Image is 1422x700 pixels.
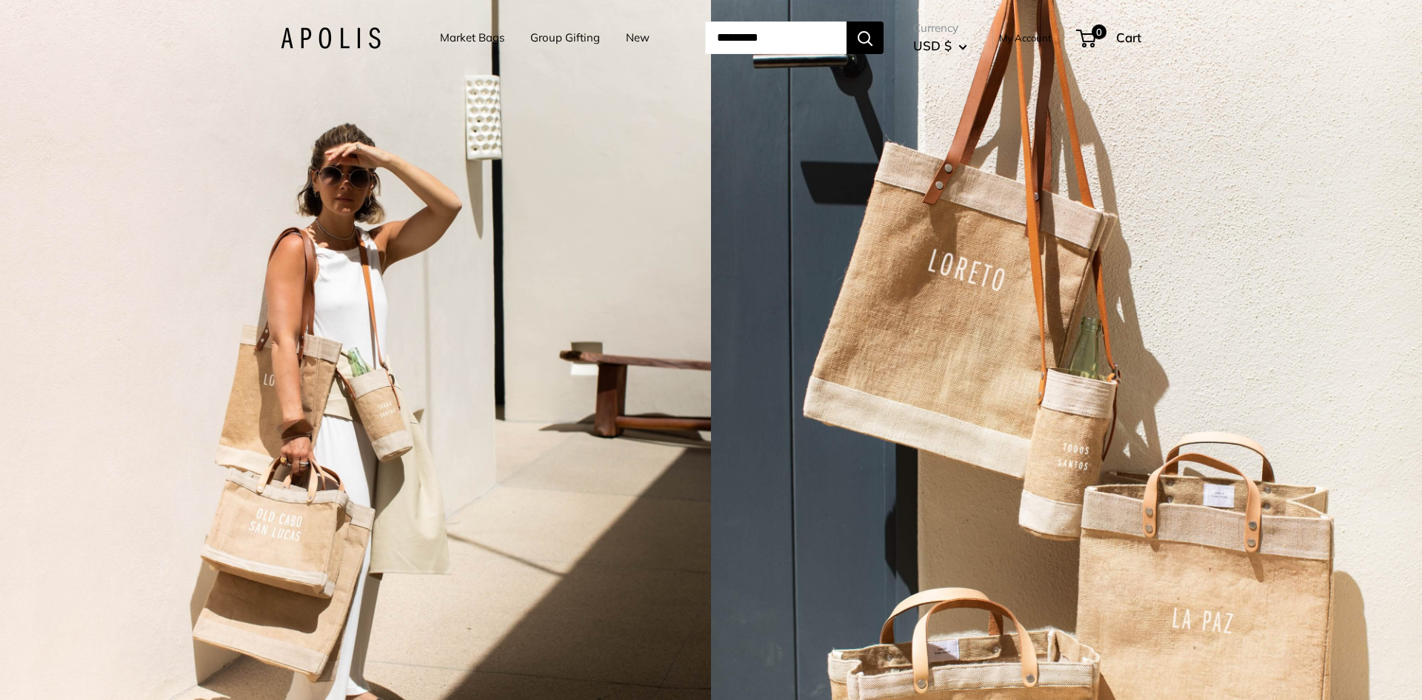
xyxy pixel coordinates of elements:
[1092,24,1106,39] span: 0
[913,38,952,53] span: USD $
[281,27,381,49] img: Apolis
[999,29,1052,47] a: My Account
[1078,26,1141,50] a: 0 Cart
[530,27,600,48] a: Group Gifting
[705,21,847,54] input: Search...
[1116,30,1141,45] span: Cart
[440,27,504,48] a: Market Bags
[626,27,650,48] a: New
[847,21,884,54] button: Search
[913,18,967,39] span: Currency
[913,34,967,58] button: USD $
